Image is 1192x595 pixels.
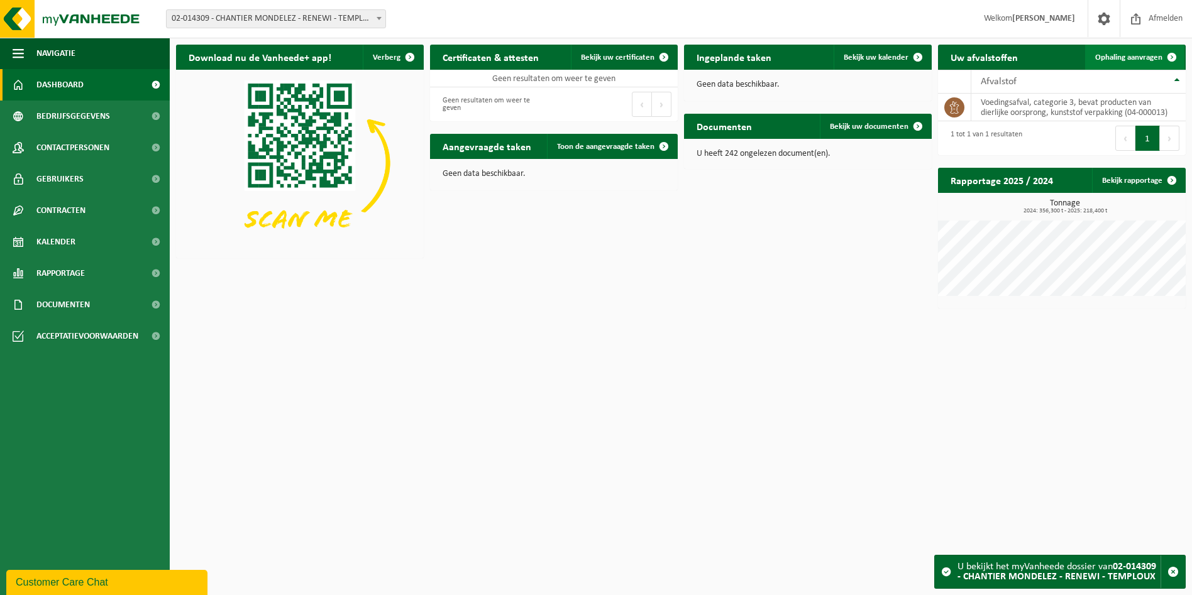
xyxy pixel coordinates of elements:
[36,226,75,258] span: Kalender
[697,80,919,89] p: Geen data beschikbaar.
[6,567,210,595] iframe: chat widget
[36,195,86,226] span: Contracten
[938,45,1030,69] h2: Uw afvalstoffen
[830,123,908,131] span: Bekijk uw documenten
[36,289,90,320] span: Documenten
[632,92,652,117] button: Previous
[430,70,678,87] td: Geen resultaten om weer te geven
[167,10,385,28] span: 02-014309 - CHANTIER MONDELEZ - RENEWI - TEMPLOUX
[176,45,344,69] h2: Download nu de Vanheede+ app!
[436,90,548,118] div: Geen resultaten om weer te geven
[684,45,784,69] h2: Ingeplande taken
[684,114,764,138] h2: Documenten
[971,94,1186,121] td: voedingsafval, categorie 3, bevat producten van dierlijke oorsprong, kunststof verpakking (04-000...
[1095,53,1162,62] span: Ophaling aanvragen
[36,163,84,195] span: Gebruikers
[1135,126,1160,151] button: 1
[957,555,1161,588] div: U bekijkt het myVanheede dossier van
[697,150,919,158] p: U heeft 242 ongelezen document(en).
[36,38,75,69] span: Navigatie
[957,562,1156,582] strong: 02-014309 - CHANTIER MONDELEZ - RENEWI - TEMPLOUX
[581,53,654,62] span: Bekijk uw certificaten
[944,199,1186,214] h3: Tonnage
[36,101,110,132] span: Bedrijfsgegevens
[834,45,930,70] a: Bekijk uw kalender
[944,124,1022,152] div: 1 tot 1 van 1 resultaten
[820,114,930,139] a: Bekijk uw documenten
[652,92,671,117] button: Next
[557,143,654,151] span: Toon de aangevraagde taken
[938,168,1066,192] h2: Rapportage 2025 / 2024
[547,134,676,159] a: Toon de aangevraagde taken
[430,134,544,158] h2: Aangevraagde taken
[36,258,85,289] span: Rapportage
[981,77,1017,87] span: Afvalstof
[373,53,400,62] span: Verberg
[1115,126,1135,151] button: Previous
[36,69,84,101] span: Dashboard
[844,53,908,62] span: Bekijk uw kalender
[36,132,109,163] span: Contactpersonen
[1085,45,1184,70] a: Ophaling aanvragen
[571,45,676,70] a: Bekijk uw certificaten
[1012,14,1075,23] strong: [PERSON_NAME]
[176,70,424,256] img: Download de VHEPlus App
[1092,168,1184,193] a: Bekijk rapportage
[166,9,386,28] span: 02-014309 - CHANTIER MONDELEZ - RENEWI - TEMPLOUX
[430,45,551,69] h2: Certificaten & attesten
[36,320,138,352] span: Acceptatievoorwaarden
[363,45,422,70] button: Verberg
[944,208,1186,214] span: 2024: 356,300 t - 2025: 218,400 t
[1160,126,1179,151] button: Next
[443,170,665,178] p: Geen data beschikbaar.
